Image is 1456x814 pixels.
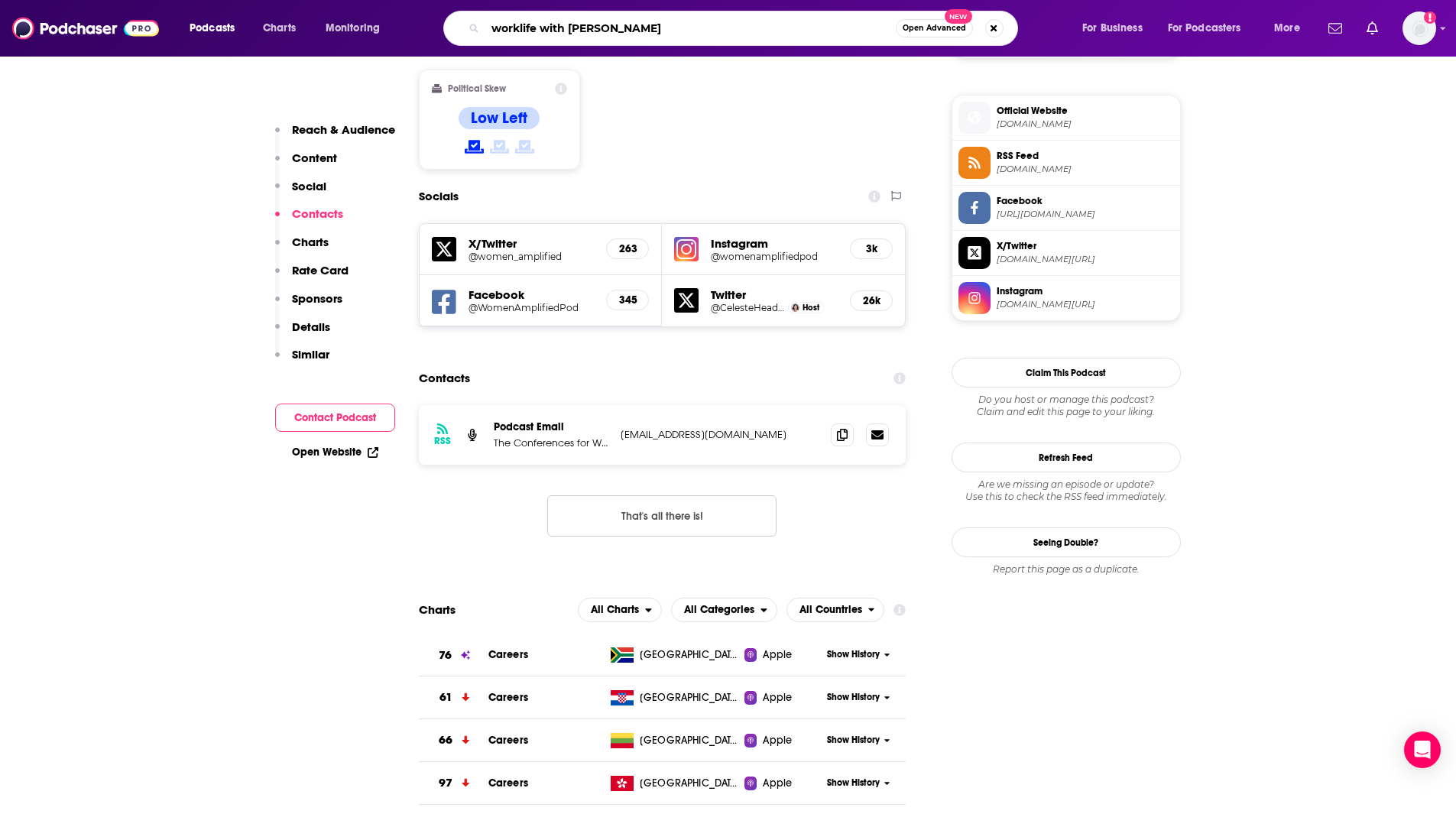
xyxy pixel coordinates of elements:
[488,648,528,661] a: Careers
[275,263,349,291] button: Rate Card
[744,733,822,748] a: Apple
[1424,11,1436,24] svg: Add a profile image
[711,251,838,262] a: @womenamplifiedpod
[744,647,822,663] a: Apple
[640,690,739,705] span: Croatia
[315,16,400,41] button: open menu
[763,647,792,663] span: Apple
[997,194,1174,208] span: Facebook
[419,182,459,211] h2: Socials
[578,598,662,622] h2: Platforms
[469,251,595,262] a: @women_amplified
[605,733,744,748] a: [GEOGRAPHIC_DATA]
[275,291,342,319] button: Sponsors
[640,647,739,663] span: South Africa
[621,428,819,441] p: [EMAIL_ADDRESS][DOMAIN_NAME]
[458,11,1033,46] div: Search podcasts, credits, & more...
[822,777,895,790] button: Show History
[619,242,636,255] h5: 263
[494,420,608,433] p: Podcast Email
[952,394,1181,418] div: Claim and edit this page to your liking.
[952,394,1181,406] span: Do you host or manage this podcast?
[439,774,452,792] h3: 97
[822,648,895,661] button: Show History
[326,18,380,39] span: Monitoring
[469,302,595,313] h5: @WomenAmplifiedPod
[711,287,838,302] h5: Twitter
[803,303,819,313] span: Host
[471,109,527,128] h4: Low Left
[863,294,880,307] h5: 26k
[997,104,1174,118] span: Official Website
[12,14,159,43] img: Podchaser - Follow, Share and Rate Podcasts
[1263,16,1319,41] button: open menu
[1402,11,1436,45] span: Logged in as AtriaBooks
[958,147,1174,179] a: RSS Feed[DOMAIN_NAME]
[827,777,880,790] span: Show History
[684,605,754,615] span: All Categories
[591,605,639,615] span: All Charts
[419,762,488,804] a: 97
[439,647,452,664] h3: 76
[1402,11,1436,45] img: User Profile
[896,19,973,37] button: Open AdvancedNew
[179,16,255,41] button: open menu
[419,634,488,676] a: 76
[275,319,330,348] button: Details
[945,9,972,24] span: New
[822,734,895,747] button: Show History
[292,347,329,362] p: Similar
[711,302,784,313] a: @CelesteHeadlee
[791,303,799,312] img: Celeste Headlee
[292,206,343,221] p: Contacts
[488,734,528,747] a: Careers
[952,443,1181,472] button: Refresh Feed
[997,284,1174,298] span: Instagram
[1404,731,1441,768] div: Open Intercom Messenger
[997,299,1174,310] span: instagram.com/womenamplifiedpod
[253,16,305,41] a: Charts
[827,691,880,704] span: Show History
[744,776,822,791] a: Apple
[619,293,636,306] h5: 345
[997,239,1174,253] span: X/Twitter
[605,647,744,663] a: [GEOGRAPHIC_DATA]
[488,691,528,704] a: Careers
[1322,15,1348,41] a: Show notifications dropdown
[671,598,777,622] h2: Categories
[763,733,792,748] span: Apple
[744,690,822,705] a: Apple
[827,734,880,747] span: Show History
[488,777,528,790] a: Careers
[786,598,885,622] h2: Countries
[292,235,329,249] p: Charts
[786,598,885,622] button: open menu
[763,690,792,705] span: Apple
[485,16,896,41] input: Search podcasts, credits, & more...
[419,602,456,617] h2: Charts
[547,495,777,537] button: Nothing here.
[952,527,1181,557] a: Seeing Double?
[292,122,395,137] p: Reach & Audience
[275,122,395,151] button: Reach & Audience
[863,242,880,255] h5: 3k
[292,446,378,459] a: Open Website
[997,118,1174,130] span: conferencesforwomen.org
[671,598,777,622] button: open menu
[958,102,1174,134] a: Official Website[DOMAIN_NAME]
[1274,18,1300,39] span: More
[292,179,326,193] p: Social
[419,676,488,718] a: 61
[997,254,1174,265] span: twitter.com/women_amplified
[1360,15,1384,41] a: Show notifications dropdown
[469,287,595,302] h5: Facebook
[605,690,744,705] a: [GEOGRAPHIC_DATA]
[640,776,739,791] span: Hong Kong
